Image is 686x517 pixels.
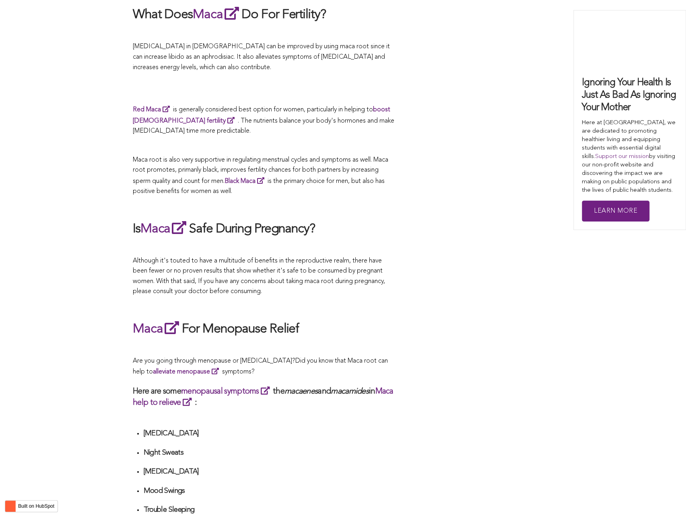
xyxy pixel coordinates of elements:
[284,388,318,396] em: macaenes
[225,178,255,185] strong: Black Maca
[140,223,189,236] a: Maca
[331,388,369,396] em: macamides
[133,107,394,134] span: is generally considered best option for women, particularly in helping to . The nutrients balance...
[133,388,393,407] a: Maca help to relieve
[181,388,273,396] a: menopausal symptoms
[133,107,390,124] a: boost [DEMOGRAPHIC_DATA] fertility
[133,386,394,408] h3: Here are some the and in :
[133,323,181,336] a: Maca
[133,258,385,295] span: Although it's touted to have a multitude of benefits in the reproductive realm, there have been f...
[5,500,58,512] button: Built on HubSpot
[15,501,58,511] label: Built on HubSpot
[5,501,15,511] img: HubSpot sprocket logo
[143,448,394,458] h4: Night Sweats
[133,320,394,338] h2: For Menopause Relief
[646,478,686,517] iframe: Chat Widget
[133,107,173,113] a: Red Maca
[143,505,394,515] h4: Trouble Sleeping
[133,5,394,24] h2: What Does Do For Fertility?
[582,201,649,222] a: Learn More
[143,429,394,438] h4: [MEDICAL_DATA]
[193,8,241,21] a: Maca
[133,157,388,195] span: Maca root is also very supportive in regulating menstrual cycles and symptoms as well. Maca root ...
[133,43,390,70] span: [MEDICAL_DATA] in [DEMOGRAPHIC_DATA] can be improved by using maca root since it can increase lib...
[133,358,295,364] span: Are you going through menopause or [MEDICAL_DATA]?
[133,107,161,113] strong: Red Maca
[143,486,394,496] h4: Mood Swings
[153,369,222,375] a: alleviate menopause
[133,220,394,238] h2: Is Safe During Pregnancy?
[143,467,394,476] h4: [MEDICAL_DATA]
[225,178,268,185] a: Black Maca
